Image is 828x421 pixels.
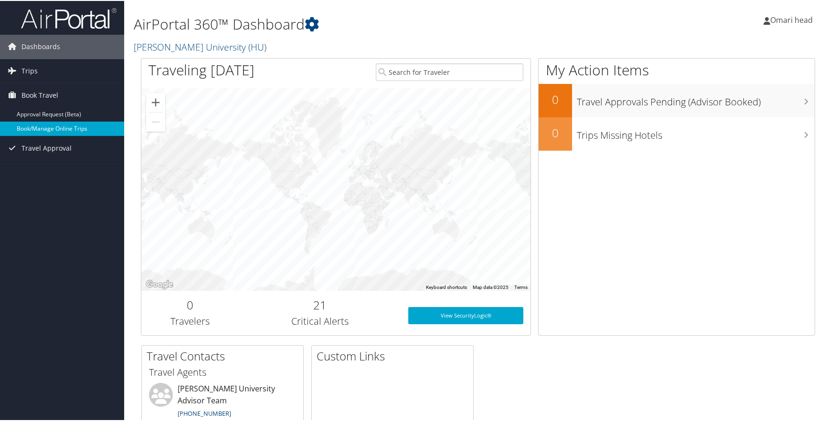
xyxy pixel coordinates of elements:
h2: 0 [539,91,572,107]
h3: Trips Missing Hotels [577,123,815,141]
a: [PERSON_NAME] University (HU) [134,40,269,52]
h2: Travel Contacts [147,347,303,363]
li: [PERSON_NAME] University Advisor Team [144,382,301,421]
h1: Traveling [DATE] [149,59,255,79]
a: 0Travel Approvals Pending (Advisor Booked) [539,83,815,116]
h3: Travel Approvals Pending (Advisor Booked) [577,90,815,108]
img: Google [144,277,175,290]
span: Book Travel [21,82,58,106]
h3: Critical Alerts [246,314,394,327]
h3: Travel Agents [149,365,296,378]
span: Omari head [770,14,813,24]
h2: 0 [149,296,232,312]
button: Zoom out [146,112,165,131]
a: Open this area in Google Maps (opens a new window) [144,277,175,290]
h1: My Action Items [539,59,815,79]
a: Terms (opens in new tab) [514,284,528,289]
h1: AirPortal 360™ Dashboard [134,13,593,33]
h2: Custom Links [317,347,473,363]
span: Dashboards [21,34,60,58]
a: [PHONE_NUMBER] [178,408,231,417]
h3: Travelers [149,314,232,327]
a: 0Trips Missing Hotels [539,116,815,150]
input: Search for Traveler [376,62,524,80]
img: airportal-logo.png [21,6,117,29]
button: Zoom in [146,92,165,111]
span: Trips [21,58,38,82]
span: Map data ©2025 [473,284,509,289]
h2: 0 [539,124,572,140]
button: Keyboard shortcuts [426,283,467,290]
a: Omari head [764,5,822,33]
a: View SecurityLogic® [408,306,524,323]
h2: 21 [246,296,394,312]
span: Travel Approval [21,135,72,159]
